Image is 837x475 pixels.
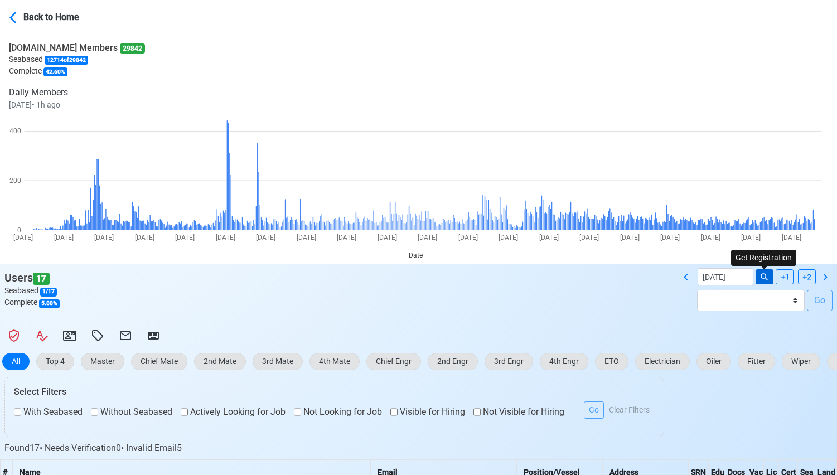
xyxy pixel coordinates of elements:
[253,353,303,370] button: 3rd Mate
[701,234,720,241] text: [DATE]
[741,234,761,241] text: [DATE]
[9,3,108,30] button: Back to Home
[782,234,801,241] text: [DATE]
[9,99,145,111] p: [DATE] • 1h ago
[294,405,301,419] input: Not Looking for Job
[14,405,83,419] label: With Seabased
[378,234,397,241] text: [DATE]
[9,54,145,65] p: Seabased
[9,177,21,185] text: 200
[294,405,382,419] label: Not Looking for Job
[9,42,145,54] h6: [DOMAIN_NAME] Members
[17,226,21,234] text: 0
[40,288,57,297] span: 1 / 17
[135,234,154,241] text: [DATE]
[635,353,690,370] button: Electrician
[23,8,107,24] div: Back to Home
[54,234,74,241] text: [DATE]
[297,234,316,241] text: [DATE]
[194,353,246,370] button: 2nd Mate
[39,299,60,308] span: 5.88 %
[9,86,145,99] p: Daily Members
[409,251,423,259] text: Date
[782,353,820,370] button: Wiper
[696,353,731,370] button: Oiler
[390,405,398,419] input: Visible for Hiring
[620,234,640,241] text: [DATE]
[584,401,604,419] button: Go
[181,405,286,419] label: Actively Looking for Job
[33,273,50,285] span: 17
[81,353,124,370] button: Master
[36,353,74,370] button: Top 4
[418,234,437,241] text: [DATE]
[256,234,275,241] text: [DATE]
[9,127,21,135] text: 400
[175,234,195,241] text: [DATE]
[309,353,360,370] button: 4th Mate
[13,234,33,241] text: [DATE]
[366,353,421,370] button: Chief Engr
[181,405,188,419] input: Actively Looking for Job
[731,250,796,266] div: Get Registration
[807,290,833,311] button: Go
[595,353,628,370] button: ETO
[91,405,172,419] label: Without Seabased
[499,234,518,241] text: [DATE]
[428,353,478,370] button: 2nd Engr
[94,234,114,241] text: [DATE]
[485,353,533,370] button: 3rd Engr
[738,353,775,370] button: Fitter
[14,386,655,397] h6: Select Filters
[539,234,559,241] text: [DATE]
[9,65,145,77] p: Complete
[337,234,356,241] text: [DATE]
[131,353,187,370] button: Chief Mate
[540,353,588,370] button: 4th Engr
[43,67,67,76] span: 42.60 %
[45,56,88,65] span: 12714 of 29842
[216,234,235,241] text: [DATE]
[473,405,481,419] input: Not Visible for Hiring
[120,43,145,54] span: 29842
[14,405,21,419] input: With Seabased
[473,405,564,419] label: Not Visible for Hiring
[660,234,680,241] text: [DATE]
[91,405,98,419] input: Without Seabased
[579,234,599,241] text: [DATE]
[390,405,465,419] label: Visible for Hiring
[2,353,30,370] button: All
[458,234,478,241] text: [DATE]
